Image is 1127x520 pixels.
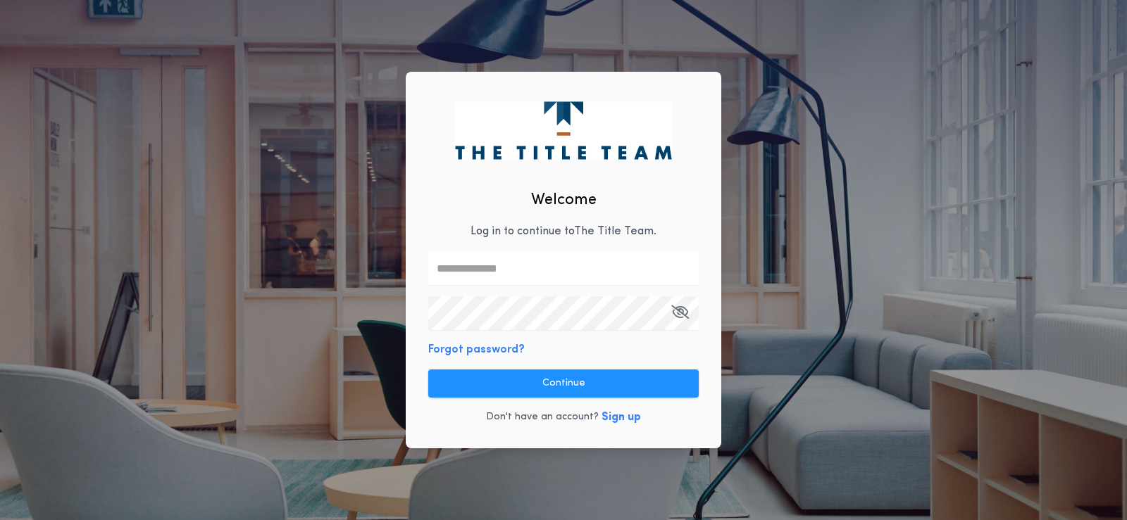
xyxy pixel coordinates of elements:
button: Continue [428,369,699,398]
h2: Welcome [531,189,597,212]
button: Sign up [602,409,641,426]
img: logo [455,101,671,159]
button: Forgot password? [428,341,525,358]
p: Don't have an account? [486,410,599,424]
p: Log in to continue to The Title Team . [471,223,656,240]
